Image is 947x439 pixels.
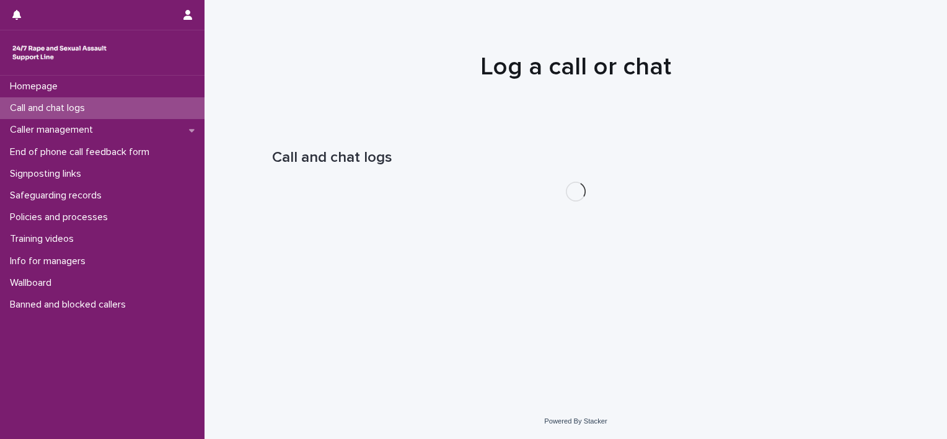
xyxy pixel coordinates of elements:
h1: Log a call or chat [272,52,879,82]
p: Wallboard [5,277,61,289]
p: Signposting links [5,168,91,180]
p: Caller management [5,124,103,136]
p: Call and chat logs [5,102,95,114]
h1: Call and chat logs [272,149,879,167]
p: Safeguarding records [5,190,112,202]
p: Info for managers [5,255,95,267]
p: Banned and blocked callers [5,299,136,311]
p: Homepage [5,81,68,92]
p: Training videos [5,233,84,245]
img: rhQMoQhaT3yELyF149Cw [10,40,109,65]
p: End of phone call feedback form [5,146,159,158]
a: Powered By Stacker [544,417,607,425]
p: Policies and processes [5,211,118,223]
